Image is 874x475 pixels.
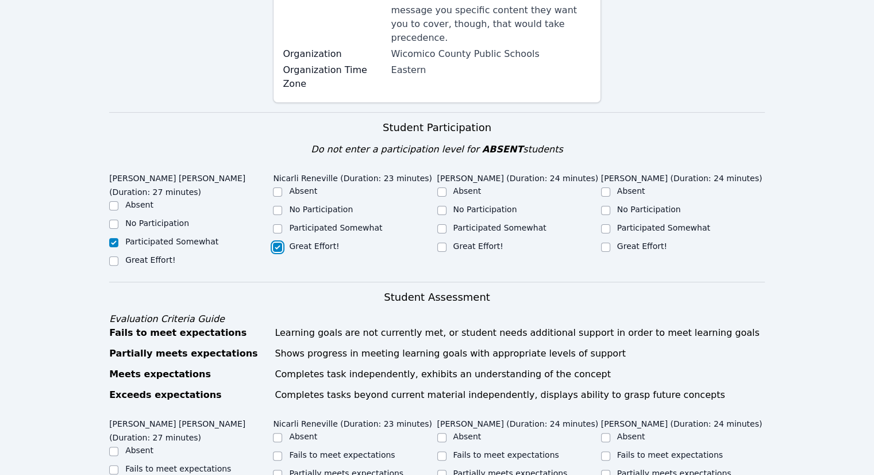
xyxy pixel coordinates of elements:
label: Participated Somewhat [289,223,382,232]
legend: [PERSON_NAME] (Duration: 24 minutes) [437,413,599,431]
label: Absent [617,186,645,196]
div: Partially meets expectations [109,347,268,361]
h3: Student Assessment [109,289,765,305]
label: Absent [125,200,153,209]
label: Absent [125,446,153,455]
div: Eastern [391,63,591,77]
legend: [PERSON_NAME] [PERSON_NAME] (Duration: 27 minutes) [109,413,273,445]
label: Fails to meet expectations [617,450,723,459]
label: Great Effort! [453,242,503,251]
label: Great Effort! [617,242,667,251]
div: Fails to meet expectations [109,326,268,340]
div: Completes tasks beyond current material independently, displays ability to grasp future concepts [275,388,765,402]
legend: [PERSON_NAME] [PERSON_NAME] (Duration: 27 minutes) [109,168,273,199]
label: Absent [289,186,317,196]
div: Exceeds expectations [109,388,268,402]
div: Learning goals are not currently met, or student needs additional support in order to meet learni... [275,326,765,340]
legend: Nicarli Reneville (Duration: 23 minutes) [273,168,432,185]
label: Fails to meet expectations [453,450,559,459]
label: No Participation [453,205,517,214]
label: Absent [289,432,317,441]
label: Absent [453,186,482,196]
label: Participated Somewhat [453,223,546,232]
label: Fails to meet expectations [289,450,395,459]
label: Participated Somewhat [125,237,218,246]
label: No Participation [289,205,353,214]
label: Organization Time Zone [283,63,384,91]
div: Wicomico County Public Schools [391,47,591,61]
label: Organization [283,47,384,61]
label: Fails to meet expectations [125,464,231,473]
legend: [PERSON_NAME] (Duration: 24 minutes) [601,413,763,431]
label: No Participation [125,219,189,228]
legend: Nicarli Reneville (Duration: 23 minutes) [273,413,432,431]
div: Completes task independently, exhibits an understanding of the concept [275,367,765,381]
span: ABSENT [482,144,523,155]
h3: Student Participation [109,120,765,136]
legend: [PERSON_NAME] (Duration: 24 minutes) [437,168,599,185]
label: No Participation [617,205,681,214]
div: Meets expectations [109,367,268,381]
label: Absent [617,432,645,441]
div: Evaluation Criteria Guide [109,312,765,326]
label: Participated Somewhat [617,223,710,232]
div: Do not enter a participation level for students [109,143,765,156]
label: Great Effort! [289,242,339,251]
legend: [PERSON_NAME] (Duration: 24 minutes) [601,168,763,185]
label: Great Effort! [125,255,175,265]
div: Shows progress in meeting learning goals with appropriate levels of support [275,347,765,361]
label: Absent [453,432,482,441]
